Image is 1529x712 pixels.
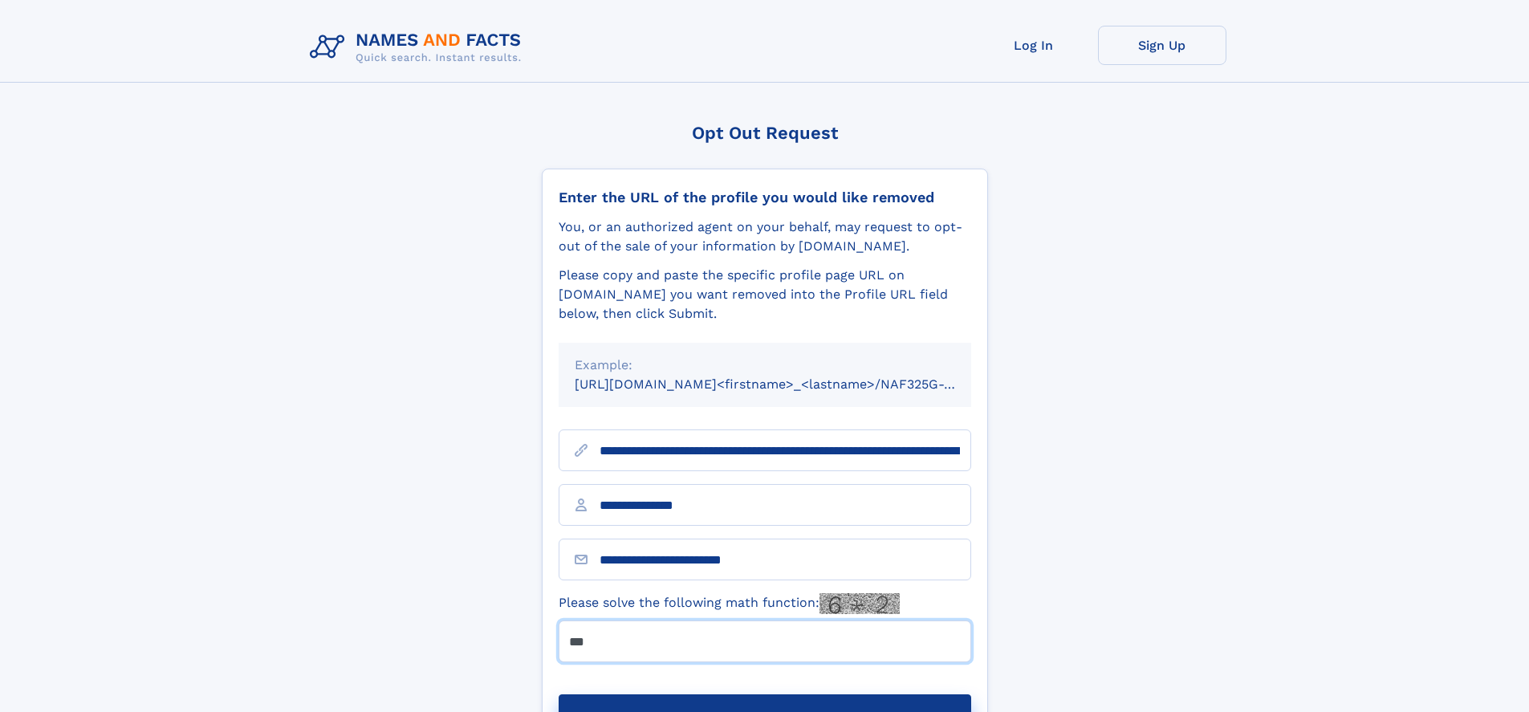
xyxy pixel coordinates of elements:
div: Please copy and paste the specific profile page URL on [DOMAIN_NAME] you want removed into the Pr... [559,266,971,323]
div: Example: [575,356,955,375]
div: You, or an authorized agent on your behalf, may request to opt-out of the sale of your informatio... [559,218,971,256]
label: Please solve the following math function: [559,593,900,614]
div: Enter the URL of the profile you would like removed [559,189,971,206]
a: Sign Up [1098,26,1226,65]
a: Log In [970,26,1098,65]
small: [URL][DOMAIN_NAME]<firstname>_<lastname>/NAF325G-xxxxxxxx [575,376,1002,392]
img: Logo Names and Facts [303,26,535,69]
div: Opt Out Request [542,123,988,143]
